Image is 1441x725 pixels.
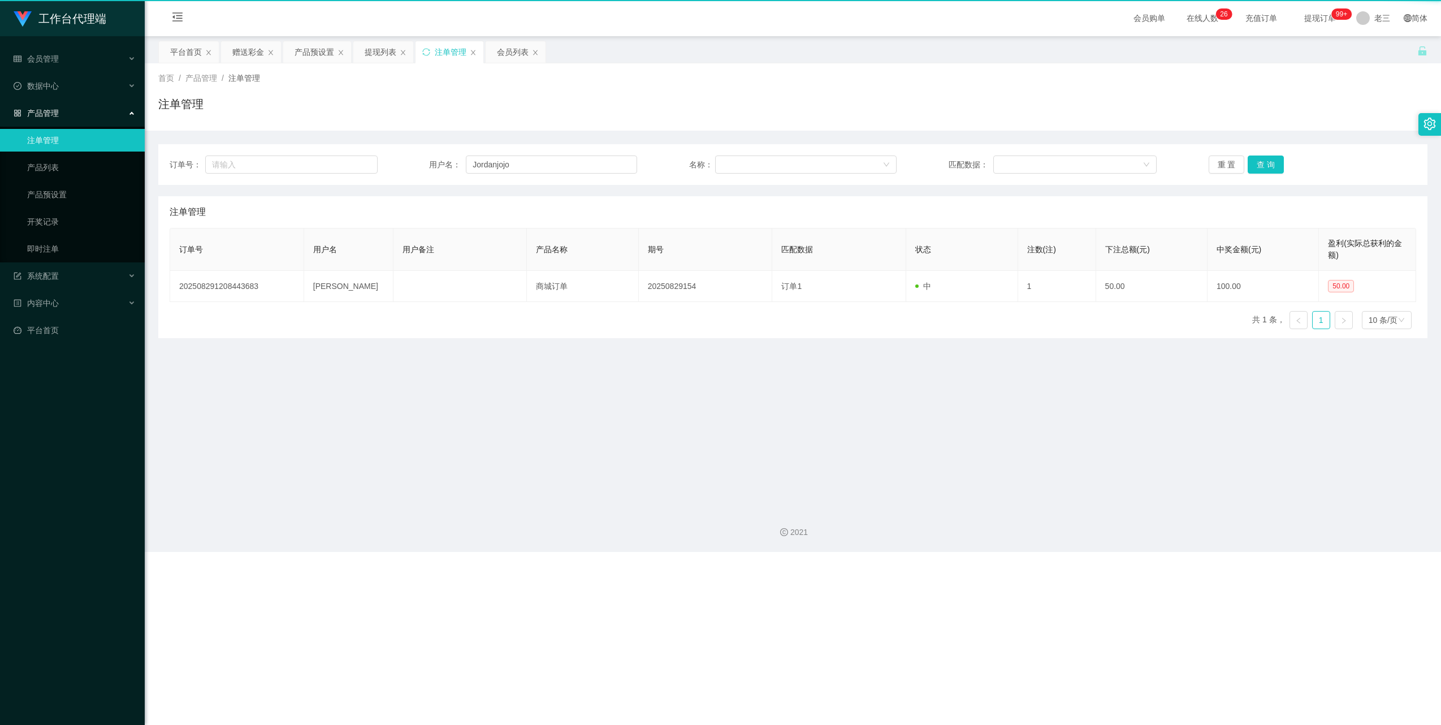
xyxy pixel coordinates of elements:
input: 请输入 [205,156,378,174]
span: 中奖金额(元) [1217,245,1261,254]
span: 用户名 [313,245,337,254]
span: 状态 [915,245,931,254]
span: 订单号 [179,245,203,254]
a: 产品列表 [27,156,136,179]
font: 会员管理 [27,54,59,63]
i: 图标： 版权所有 [780,528,788,536]
h1: 工作台代理端 [38,1,106,37]
div: 赠送彩金 [232,41,264,63]
i: 图标： 向下 [1143,161,1150,169]
font: 2021 [790,528,808,537]
td: 1 [1018,271,1096,302]
i: 图标：左 [1295,317,1302,324]
h1: 注单管理 [158,96,204,113]
a: 1 [1313,312,1330,329]
font: 中 [923,282,931,291]
td: 商城订单 [527,271,638,302]
span: 首页 [158,74,174,83]
p: 6 [1224,8,1228,20]
sup: 1017 [1331,8,1352,20]
font: 简体 [1412,14,1427,23]
span: 订单号： [170,159,205,171]
i: 图标： 解锁 [1417,46,1427,56]
span: 用户备注 [403,245,434,254]
div: 注单管理 [435,41,466,63]
div: 产品预设置 [295,41,334,63]
div: 10 条/页 [1369,312,1397,329]
span: 注单管理 [228,74,260,83]
font: 数据中心 [27,81,59,90]
span: / [179,74,181,83]
font: 提现订单 [1304,14,1336,23]
i: 图标： menu-fold [158,1,197,37]
i: 图标： 设置 [1423,118,1436,130]
a: 注单管理 [27,129,136,152]
span: 期号 [648,245,664,254]
span: 注数(注) [1027,245,1056,254]
i: 图标： 向下 [1398,317,1405,325]
i: 图标： global [1404,14,1412,22]
i: 图标： AppStore-O [14,109,21,117]
font: 在线人数 [1187,14,1218,23]
i: 图标： 关闭 [400,49,406,56]
sup: 26 [1215,8,1232,20]
span: 下注总额(元) [1105,245,1150,254]
font: 系统配置 [27,271,59,280]
div: 会员列表 [497,41,529,63]
span: 匹配数据 [781,245,813,254]
i: 图标： 关闭 [267,49,274,56]
span: 产品名称 [536,245,568,254]
input: 请输入 [466,156,637,174]
span: 用户名： [429,159,466,171]
i: 图标： table [14,55,21,63]
font: 产品管理 [27,109,59,118]
span: 匹配数据： [949,159,993,171]
span: 订单1 [781,282,802,291]
i: 图标： 关闭 [337,49,344,56]
div: 平台首页 [170,41,202,63]
span: 产品管理 [185,74,217,83]
a: 图标： 仪表板平台首页 [14,319,136,342]
li: 上一页 [1289,311,1308,329]
a: 开奖记录 [27,210,136,233]
i: 图标： 同步 [422,48,430,56]
li: 下一页 [1335,311,1353,329]
div: 提现列表 [365,41,396,63]
span: 盈利(实际总获利的金额) [1328,239,1402,260]
span: / [222,74,224,83]
button: 重 置 [1209,156,1245,174]
font: 充值订单 [1245,14,1277,23]
a: 即时注单 [27,238,136,260]
span: 注单管理 [170,205,206,219]
td: 20250829154 [639,271,773,302]
i: 图标： 向下 [883,161,890,169]
td: 202508291208443683 [170,271,304,302]
a: 工作台代理端 [14,14,106,23]
button: 查 询 [1248,156,1284,174]
i: 图标： 关闭 [532,49,539,56]
i: 图标： 个人资料 [14,299,21,307]
li: 1 [1312,311,1330,329]
td: 100.00 [1208,271,1319,302]
span: 名称： [689,159,715,171]
a: 产品预设置 [27,183,136,206]
img: logo.9652507e.png [14,11,32,27]
i: 图标： 关闭 [205,49,212,56]
i: 图标： 右 [1340,317,1347,324]
p: 2 [1220,8,1224,20]
i: 图标： 关闭 [470,49,477,56]
i: 图标： form [14,272,21,280]
font: 内容中心 [27,299,59,308]
i: 图标： check-circle-o [14,82,21,90]
td: [PERSON_NAME] [304,271,393,302]
li: 共 1 条， [1252,311,1285,329]
span: 50.00 [1328,280,1354,292]
td: 50.00 [1096,271,1208,302]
